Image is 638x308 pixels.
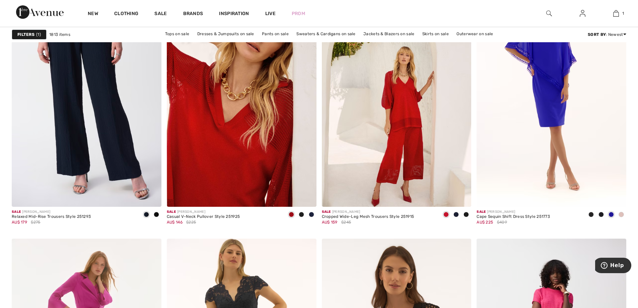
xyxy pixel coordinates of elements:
[183,11,203,18] a: Brands
[167,220,183,225] span: AU$ 146
[477,220,493,225] span: AU$ 225
[616,209,626,221] div: Quartz
[341,219,351,225] span: $245
[293,29,359,38] a: Sweaters & Cardigans on sale
[419,29,452,38] a: Skirts on sale
[622,10,624,16] span: 1
[322,214,414,219] div: Cropped Wide-Leg Mesh Trousers Style 251915
[12,220,27,225] span: AU$ 179
[588,32,606,37] strong: Sort By
[599,9,632,17] a: 1
[546,9,552,17] img: search the website
[17,32,34,38] strong: Filters
[36,32,41,38] span: 1
[477,214,550,219] div: Cape Sequin Shift Dress Style 251773
[606,209,616,221] div: Royal Sapphire 163
[167,210,176,214] span: Sale
[219,11,249,18] span: Inspiration
[12,210,21,214] span: Sale
[167,214,240,219] div: Casual V-Neck Pullover Style 251925
[16,5,64,19] img: 1ère Avenue
[194,29,258,38] a: Dresses & Jumpsuits on sale
[322,220,338,225] span: AU$ 159
[31,219,40,225] span: $275
[141,209,151,221] div: Midnight Blue
[12,209,91,214] div: [PERSON_NAME]
[292,10,305,17] a: Prom
[322,209,414,214] div: [PERSON_NAME]
[265,10,276,17] a: Live
[49,32,70,38] span: 1813 items
[186,219,196,225] span: $225
[306,209,316,221] div: Midnight Blue
[88,11,98,18] a: New
[586,209,596,221] div: Black
[580,9,585,17] img: My Info
[296,209,306,221] div: Black
[441,209,451,221] div: Radiant red
[322,210,331,214] span: Sale
[259,29,292,38] a: Pants on sale
[151,209,161,221] div: Black
[596,209,606,221] div: Midnight Blue
[588,32,626,38] div: : Newest
[162,29,193,38] a: Tops on sale
[286,209,296,221] div: Radiant red
[477,209,550,214] div: [PERSON_NAME]
[360,29,418,38] a: Jackets & Blazers on sale
[461,209,471,221] div: Black
[451,209,461,221] div: Midnight Blue
[154,11,167,18] a: Sale
[613,9,619,17] img: My Bag
[167,209,240,214] div: [PERSON_NAME]
[497,219,507,225] span: $409
[477,210,486,214] span: Sale
[595,258,631,274] iframe: Opens a widget where you can find more information
[453,29,496,38] a: Outerwear on sale
[574,9,591,18] a: Sign In
[114,11,138,18] a: Clothing
[12,214,91,219] div: Relaxed Mid-Rise Trousers Style 251293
